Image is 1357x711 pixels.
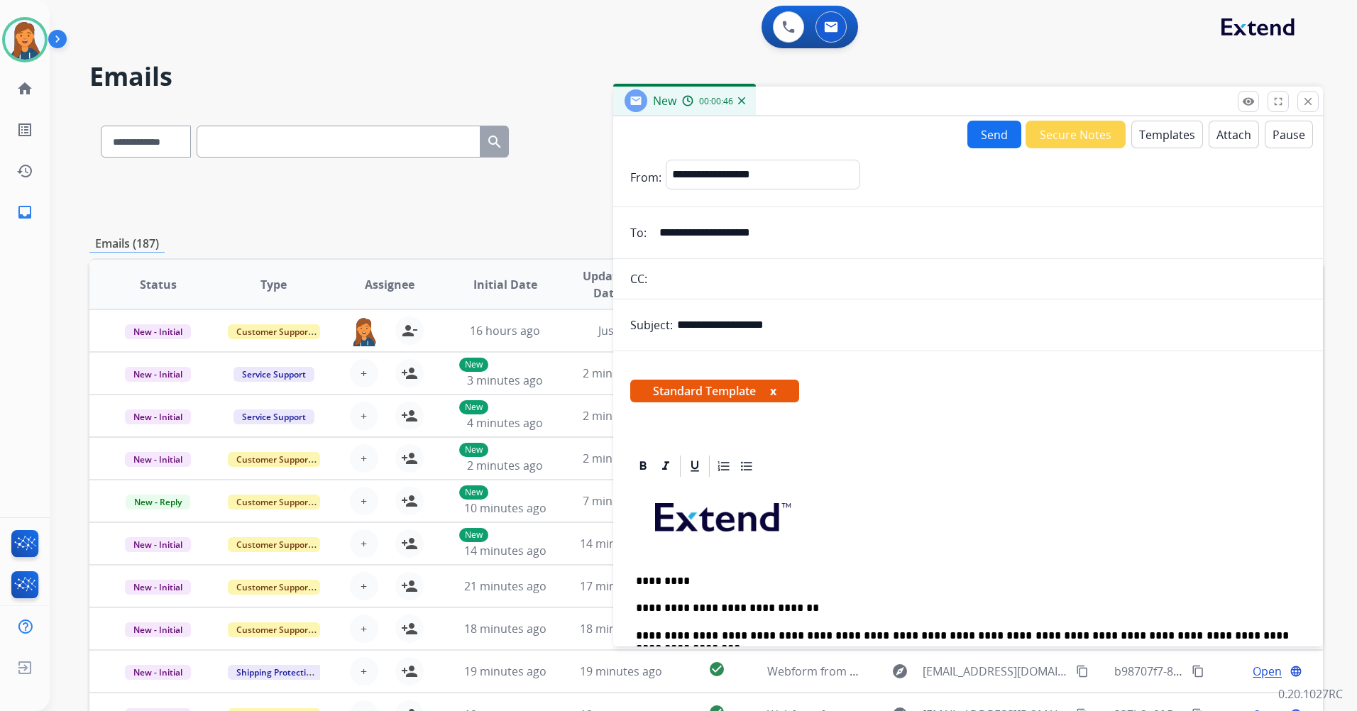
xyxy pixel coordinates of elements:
span: + [361,535,367,552]
button: + [350,444,378,473]
button: + [350,529,378,558]
span: 19 minutes ago [464,663,546,679]
span: b98707f7-8537-4087-8160-56ed48c6bdd0 [1114,663,1333,679]
span: 00:00:46 [699,96,733,107]
mat-icon: person_add [401,535,418,552]
span: Service Support [234,409,314,424]
mat-icon: person_add [401,578,418,595]
span: 18 minutes ago [464,621,546,636]
button: Templates [1131,121,1203,148]
span: Customer Support [228,537,320,552]
span: + [361,365,367,382]
div: Bullet List [736,456,757,477]
div: Bold [632,456,654,477]
mat-icon: person_add [401,365,418,382]
mat-icon: check_circle [708,661,725,678]
span: New - Initial [125,367,191,382]
span: 2 minutes ago [583,365,659,381]
span: + [361,492,367,509]
img: agent-avatar [350,316,378,346]
span: Customer Support [228,452,320,467]
span: Assignee [365,276,414,293]
span: New - Initial [125,409,191,424]
mat-icon: content_copy [1192,665,1204,678]
mat-icon: list_alt [16,121,33,138]
span: Service Support [234,367,314,382]
span: Just now [598,323,644,338]
span: New - Initial [125,665,191,680]
mat-icon: explore [891,663,908,680]
mat-icon: history [16,162,33,180]
span: 3 minutes ago [467,373,543,388]
p: To: [630,224,647,241]
p: New [459,358,488,372]
div: Underline [684,456,705,477]
button: + [350,657,378,685]
p: New [459,400,488,414]
p: CC: [630,270,647,287]
mat-icon: fullscreen [1272,95,1285,108]
span: + [361,450,367,467]
p: From: [630,169,661,186]
button: Secure Notes [1026,121,1126,148]
p: New [459,528,488,542]
p: 0.20.1027RC [1278,685,1343,702]
p: New [459,443,488,457]
mat-icon: close [1302,95,1314,108]
span: 2 minutes ago [583,451,659,466]
span: New [653,93,676,109]
span: Customer Support [228,622,320,637]
span: New - Initial [125,452,191,467]
p: Emails (187) [89,235,165,253]
button: x [770,382,776,399]
span: Customer Support [228,580,320,595]
span: Open [1253,663,1282,680]
span: 14 minutes ago [464,543,546,558]
span: 14 minutes ago [580,536,662,551]
span: + [361,620,367,637]
p: New [459,485,488,500]
button: + [350,572,378,600]
mat-icon: language [1290,665,1302,678]
span: 18 minutes ago [580,621,662,636]
mat-icon: person_add [401,450,418,467]
mat-icon: search [486,133,503,150]
span: Updated Date [575,268,639,302]
span: New - Initial [125,537,191,552]
span: + [361,578,367,595]
span: Webform from [EMAIL_ADDRESS][DOMAIN_NAME] on [DATE] [767,663,1089,679]
button: + [350,614,378,643]
mat-icon: home [16,80,33,97]
span: New - Initial [125,324,191,339]
span: New - Initial [125,622,191,637]
button: Pause [1265,121,1313,148]
div: Italic [655,456,676,477]
mat-icon: person_add [401,492,418,509]
span: 16 hours ago [470,323,540,338]
span: 17 minutes ago [580,578,662,594]
span: 7 minutes ago [583,493,659,509]
span: Initial Date [473,276,537,293]
span: 4 minutes ago [467,415,543,431]
mat-icon: content_copy [1076,665,1089,678]
button: + [350,402,378,430]
span: Status [140,276,177,293]
span: 19 minutes ago [580,663,662,679]
span: New - Reply [126,495,190,509]
button: + [350,487,378,515]
mat-icon: remove_red_eye [1242,95,1255,108]
h2: Emails [89,62,1323,91]
img: avatar [5,20,45,60]
span: New - Initial [125,580,191,595]
span: + [361,407,367,424]
span: 2 minutes ago [583,408,659,424]
button: Attach [1209,121,1259,148]
mat-icon: person_add [401,663,418,680]
mat-icon: person_add [401,620,418,637]
span: Customer Support [228,324,320,339]
span: 10 minutes ago [464,500,546,516]
mat-icon: inbox [16,204,33,221]
span: 21 minutes ago [464,578,546,594]
span: [EMAIL_ADDRESS][DOMAIN_NAME] [923,663,1068,680]
mat-icon: person_remove [401,322,418,339]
